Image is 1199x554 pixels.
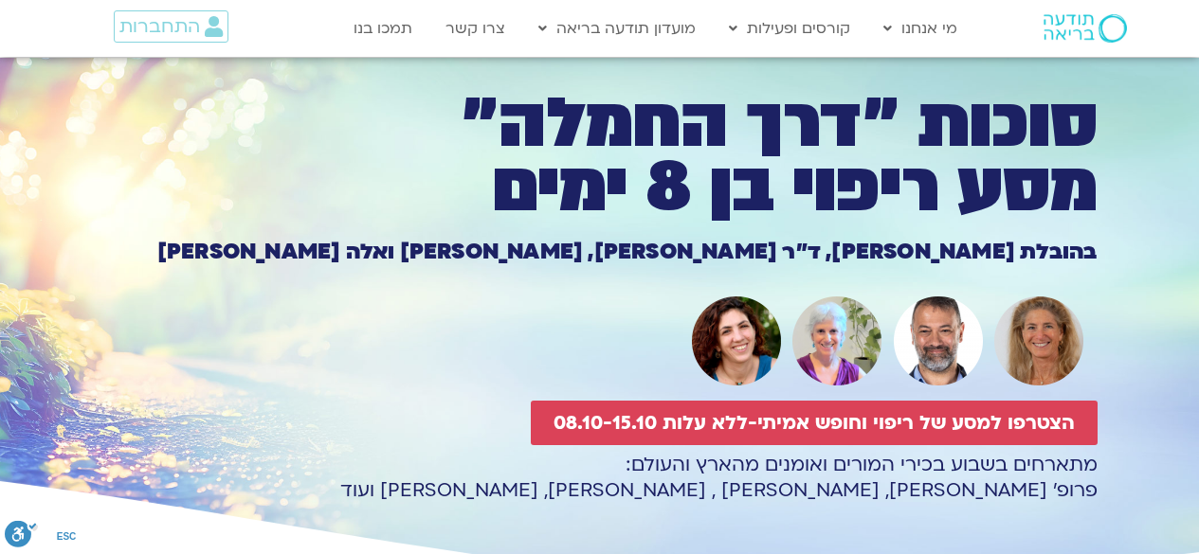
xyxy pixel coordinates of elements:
[102,452,1098,503] p: מתארחים בשבוע בכירי המורים ואומנים מהארץ והעולם: פרופ׳ [PERSON_NAME], [PERSON_NAME] , [PERSON_NAM...
[102,241,1098,262] h1: בהובלת [PERSON_NAME], ד״ר [PERSON_NAME], [PERSON_NAME] ואלה [PERSON_NAME]
[719,10,860,46] a: קורסים ופעילות
[114,10,228,43] a: התחברות
[874,10,967,46] a: מי אנחנו
[102,92,1098,221] h1: סוכות ״דרך החמלה״ מסע ריפוי בן 8 ימים
[436,10,515,46] a: צרו קשר
[119,16,200,37] span: התחברות
[554,412,1075,434] span: הצטרפו למסע של ריפוי וחופש אמיתי-ללא עלות 08.10-15.10
[344,10,422,46] a: תמכו בנו
[531,401,1098,445] a: הצטרפו למסע של ריפוי וחופש אמיתי-ללא עלות 08.10-15.10
[529,10,705,46] a: מועדון תודעה בריאה
[1044,14,1127,43] img: תודעה בריאה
